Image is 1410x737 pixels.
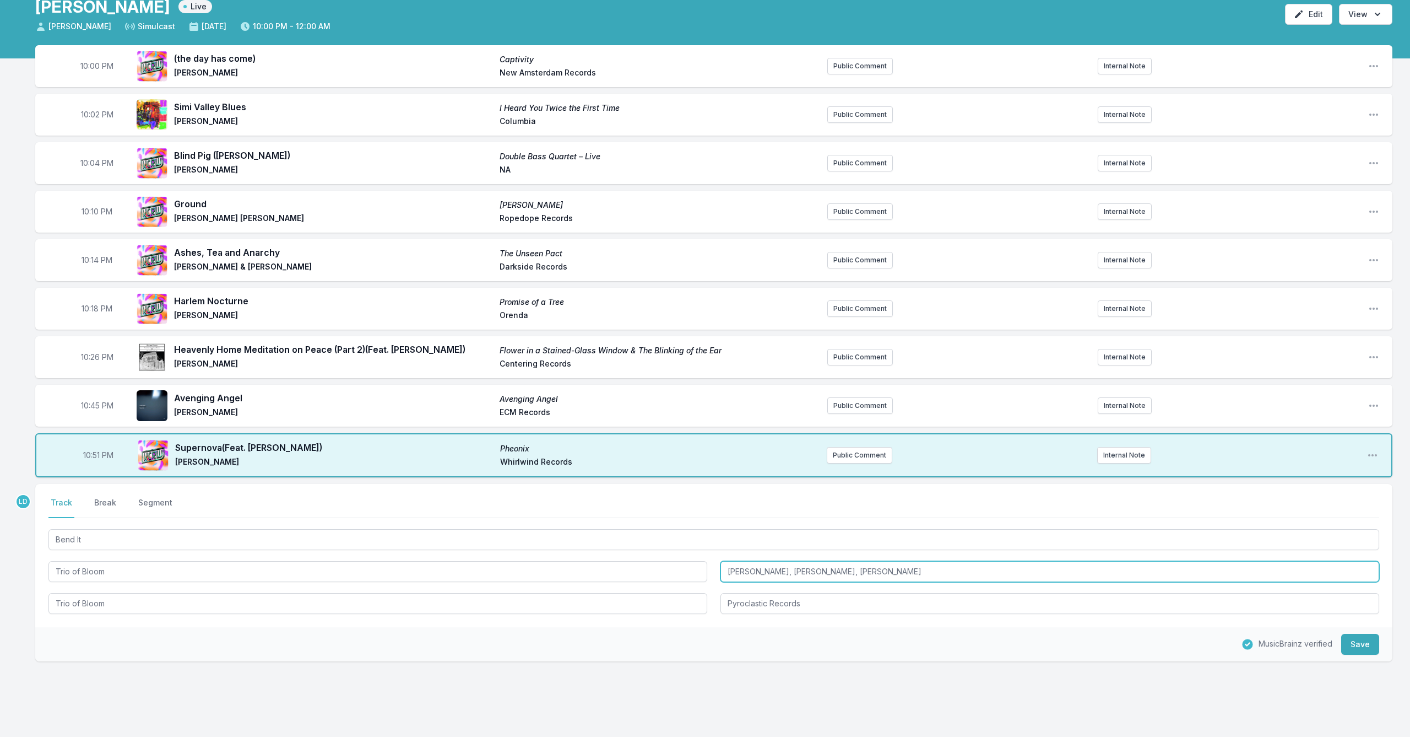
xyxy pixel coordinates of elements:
[1368,61,1379,72] button: Open playlist item options
[1098,106,1152,123] button: Internal Note
[82,255,112,266] span: Timestamp
[1098,300,1152,317] button: Internal Note
[174,310,493,323] span: [PERSON_NAME]
[827,58,893,74] button: Public Comment
[1098,155,1152,171] button: Internal Note
[827,106,893,123] button: Public Comment
[500,248,818,259] span: The Unseen Pact
[1368,400,1379,411] button: Open playlist item options
[1097,447,1151,464] button: Internal Note
[500,456,818,470] span: Whirlwind Records
[500,54,818,65] span: Captivity
[500,310,818,323] span: Orenda
[124,21,175,32] span: Simulcast
[174,116,493,129] span: [PERSON_NAME]
[1368,158,1379,169] button: Open playlist item options
[500,345,818,356] span: Flower in a Stained-Glass Window & The Blinking of the Ear
[174,407,493,420] span: [PERSON_NAME]
[174,294,493,308] span: Harlem Nocturne
[174,164,493,177] span: [PERSON_NAME]
[15,494,31,509] p: LeRoy Downs
[1259,639,1332,648] span: MusicBrainz verified
[48,529,1379,550] input: Track Title
[137,196,167,227] img: Dawn
[500,261,818,275] span: Darkside Records
[240,21,330,32] span: 10:00 PM - 12:00 AM
[1368,109,1379,120] button: Open playlist item options
[48,497,74,518] button: Track
[500,394,818,405] span: Avenging Angel
[175,441,493,454] span: Supernova (Feat. [PERSON_NAME])
[81,400,113,411] span: Timestamp
[174,67,493,80] span: [PERSON_NAME]
[174,213,493,226] span: [PERSON_NAME] [PERSON_NAME]
[1098,252,1152,268] button: Internal Note
[1098,349,1152,365] button: Internal Note
[827,203,893,220] button: Public Comment
[80,158,113,169] span: Timestamp
[500,213,818,226] span: Ropedope Records
[827,300,893,317] button: Public Comment
[48,593,707,614] input: Album Title
[720,593,1379,614] input: Record Label
[500,358,818,372] span: Centering Records
[137,51,167,82] img: Captivity
[35,21,111,32] span: [PERSON_NAME]
[174,197,493,211] span: Ground
[174,343,493,356] span: Heavenly Home Meditation on Peace (Part 2) (Feat. [PERSON_NAME])
[827,397,893,414] button: Public Comment
[500,164,818,177] span: NA
[500,67,818,80] span: New Amsterdam Records
[1368,206,1379,217] button: Open playlist item options
[174,100,493,114] span: Simi Valley Blues
[174,52,493,65] span: (the day has come)
[82,206,112,217] span: Timestamp
[174,358,493,372] span: [PERSON_NAME]
[174,391,493,405] span: Avenging Angel
[500,103,818,114] span: I Heard You Twice the First Time
[48,561,707,582] input: Artist
[1098,58,1152,74] button: Internal Note
[137,293,167,324] img: Promise of a Tree
[175,456,493,470] span: [PERSON_NAME]
[1339,4,1392,25] button: Open options
[1341,634,1379,655] button: Save
[174,261,493,275] span: [PERSON_NAME] & [PERSON_NAME]
[720,561,1379,582] input: Featured Artist(s), comma separated
[500,407,818,420] span: ECM Records
[136,497,175,518] button: Segment
[174,149,493,162] span: Blind Pig ([PERSON_NAME])
[1367,450,1378,461] button: Open playlist item options
[500,151,818,162] span: Double Bass Quartet – Live
[174,246,493,259] span: Ashes, Tea and Anarchy
[500,116,818,129] span: Columbia
[500,443,818,454] span: Pheonix
[137,148,167,179] img: Double Bass Quartet – Live
[827,155,893,171] button: Public Comment
[137,342,167,373] img: Flower in a Stained-Glass Window & The Blinking of the Ear
[827,252,893,268] button: Public Comment
[137,245,167,276] img: The Unseen Pact
[500,297,818,308] span: Promise of a Tree
[1285,4,1332,25] button: Edit
[1368,303,1379,314] button: Open playlist item options
[1098,203,1152,220] button: Internal Note
[137,99,167,130] img: I Heard You Twice the First Time
[827,349,893,365] button: Public Comment
[81,352,113,363] span: Timestamp
[1368,352,1379,363] button: Open playlist item options
[827,447,892,464] button: Public Comment
[82,303,112,314] span: Timestamp
[80,61,113,72] span: Timestamp
[138,440,169,471] img: Pheonix
[188,21,226,32] span: [DATE]
[81,109,113,120] span: Timestamp
[1368,255,1379,266] button: Open playlist item options
[1098,397,1152,414] button: Internal Note
[83,450,113,461] span: Timestamp
[137,390,167,421] img: Avenging Angel
[92,497,118,518] button: Break
[500,200,818,211] span: [PERSON_NAME]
